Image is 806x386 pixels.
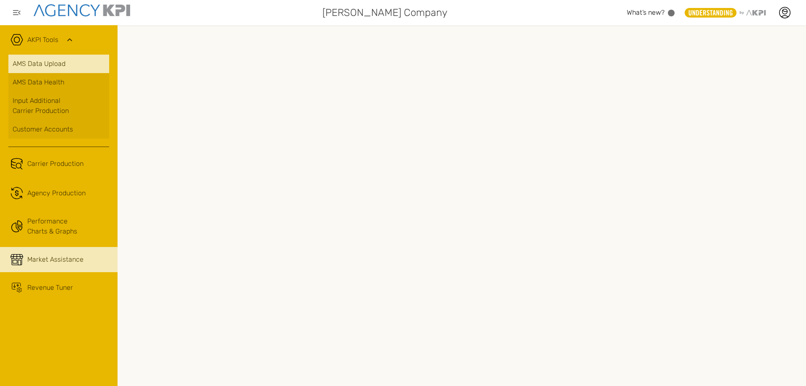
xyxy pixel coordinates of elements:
a: AKPI Tools [27,35,58,45]
img: agencykpi-logo-550x69-2d9e3fa8.png [34,4,130,16]
a: Customer Accounts [8,120,109,139]
span: Revenue Tuner [27,283,73,293]
span: What’s new? [627,8,665,16]
span: Carrier Production [27,159,84,169]
div: Customer Accounts [13,124,105,134]
a: AMS Data Health [8,73,109,92]
a: Input AdditionalCarrier Production [8,92,109,120]
span: [PERSON_NAME] Company [322,5,447,20]
a: AMS Data Upload [8,55,109,73]
span: Agency Production [27,188,86,198]
span: AMS Data Health [13,77,64,87]
span: Market Assistance [27,255,84,265]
